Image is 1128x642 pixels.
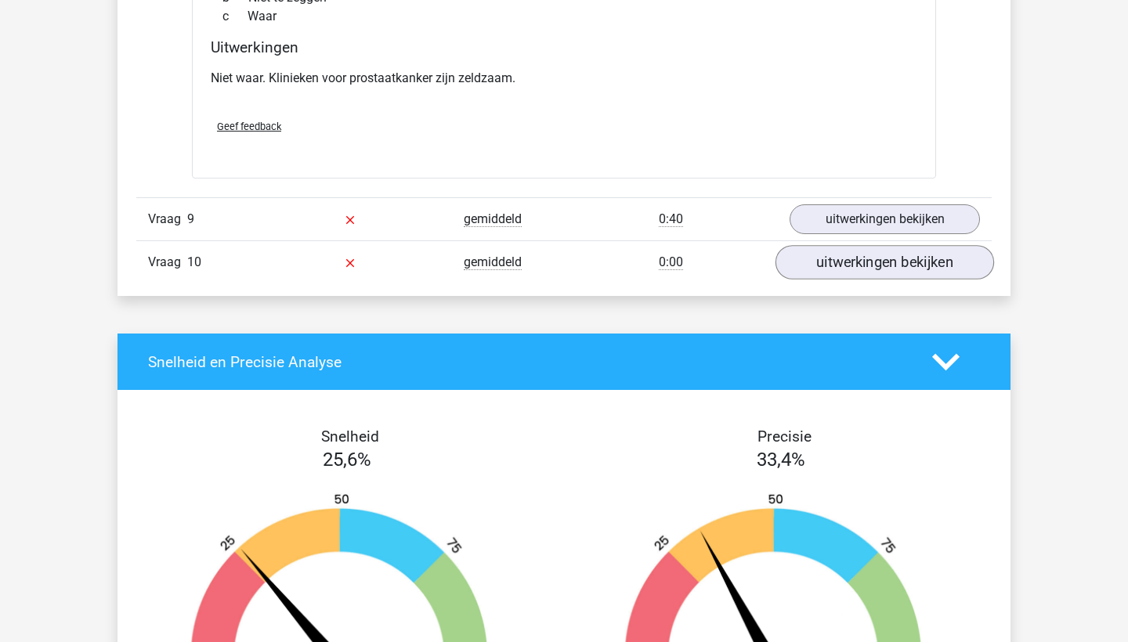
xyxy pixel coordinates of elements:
span: 0:00 [659,254,683,270]
span: 25,6% [323,449,371,471]
a: uitwerkingen bekijken [790,204,980,234]
span: 33,4% [757,449,805,471]
h4: Uitwerkingen [211,38,917,56]
h4: Precisie [582,427,986,445]
span: 0:40 [659,211,683,227]
span: c [222,7,248,26]
span: Vraag [148,253,187,272]
span: Vraag [148,210,187,229]
p: Niet waar. Klinieken voor prostaatkanker zijn zeldzaam. [211,69,917,88]
h4: Snelheid en Precisie Analyse [148,353,909,371]
span: gemiddeld [464,254,522,270]
span: 9 [187,211,194,226]
span: 10 [187,254,201,269]
span: Geef feedback [217,121,281,132]
a: uitwerkingen bekijken [775,245,994,280]
h4: Snelheid [148,427,552,445]
span: gemiddeld [464,211,522,227]
div: Waar [211,7,917,26]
